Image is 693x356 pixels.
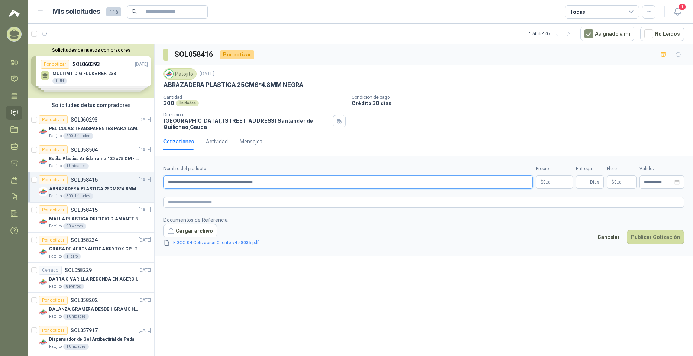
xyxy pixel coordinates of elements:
[132,9,137,14] span: search
[49,125,142,132] p: PELICULAS TRANSPARENTES PARA LAMINADO EN CALIENTE
[220,50,254,59] div: Por cotizar
[39,217,48,226] img: Company Logo
[28,293,154,323] a: Por cotizarSOL058202[DATE] Company LogoBALANZA GRAMERA DESDE 1 GRAMO HASTA 5 GRAMOSPatojito1 Unid...
[28,203,154,233] a: Por cotizarSOL058415[DATE] Company LogoMALLA PLASTICA ORIFICIO DIAMANTE 3MMPatojito50 Metros
[163,216,271,224] p: Documentos de Referencia
[28,233,154,263] a: Por cotizarSOL058234[DATE] Company LogoGRASA DE AERONAUTICA KRYTOX GPL 207 (SE ADJUNTA IMAGEN DE ...
[170,239,262,246] a: F-GCO-04 Cotizacion Cliente v4 58035.pdf
[590,176,599,188] span: Días
[39,247,48,256] img: Company Logo
[139,267,151,274] p: [DATE]
[65,268,92,273] p: SOL058229
[139,146,151,153] p: [DATE]
[139,177,151,184] p: [DATE]
[163,81,303,89] p: ABRAZADERA PLASTICA 25CMS*4.8MM NEGRA
[63,133,93,139] div: 200 Unidades
[49,306,142,313] p: BALANZA GRAMERA DESDE 1 GRAMO HASTA 5 GRAMOS
[352,100,690,106] p: Crédito 30 días
[39,157,48,166] img: Company Logo
[570,8,585,16] div: Todas
[63,284,84,289] div: 8 Metros
[49,216,142,223] p: MALLA PLASTICA ORIFICIO DIAMANTE 3MM
[206,137,228,146] div: Actividad
[49,163,62,169] p: Patojito
[163,117,330,130] p: [GEOGRAPHIC_DATA], [STREET_ADDRESS] Santander de Quilichao , Cauca
[640,27,684,41] button: No Leídos
[39,266,62,275] div: Cerrado
[28,323,154,353] a: Por cotizarSOL057917[DATE] Company LogoDispensador de Gel Antibactirial de PedalPatojito1 Unidades
[63,163,89,169] div: 1 Unidades
[617,180,621,184] span: ,00
[71,328,98,333] p: SOL057917
[49,133,62,139] p: Patojito
[63,344,89,350] div: 1 Unidades
[28,172,154,203] a: Por cotizarSOL058416[DATE] Company LogoABRAZADERA PLASTICA 25CMS*4.8MM NEGRAPatojito300 Unidades
[49,344,62,350] p: Patojito
[63,253,81,259] div: 1 Tarro
[49,314,62,320] p: Patojito
[31,47,151,53] button: Solicitudes de nuevos compradores
[576,165,604,172] label: Entrega
[163,165,533,172] label: Nombre del producto
[163,68,197,80] div: Patojito
[49,336,135,343] p: Dispensador de Gel Antibactirial de Pedal
[71,177,98,182] p: SOL058416
[593,230,624,244] button: Cancelar
[607,165,637,172] label: Flete
[546,180,550,184] span: ,00
[28,142,154,172] a: Por cotizarSOL058504[DATE] Company LogoEstiba Plástica Antiderrame 130 x75 CM - Capacidad 180-200...
[39,127,48,136] img: Company Logo
[28,112,154,142] a: Por cotizarSOL060293[DATE] Company LogoPELICULAS TRANSPARENTES PARA LAMINADO EN CALIENTEPatojito2...
[543,180,550,184] span: 0
[139,116,151,123] p: [DATE]
[165,70,173,78] img: Company Logo
[39,338,48,347] img: Company Logo
[163,224,217,237] button: Cargar archivo
[536,165,573,172] label: Precio
[240,137,262,146] div: Mensajes
[39,296,68,305] div: Por cotizar
[71,207,98,213] p: SOL058415
[174,49,214,60] h3: SOL058416
[607,175,637,189] p: $ 0,00
[28,263,154,293] a: CerradoSOL058229[DATE] Company LogoBARRA O VARILLA REDONDA EN ACERO INOXIDABLE DE 2" O 50 MMPatoj...
[71,117,98,122] p: SOL060293
[49,246,142,253] p: GRASA DE AERONAUTICA KRYTOX GPL 207 (SE ADJUNTA IMAGEN DE REFERENCIA)
[39,187,48,196] img: Company Logo
[612,180,614,184] span: $
[71,298,98,303] p: SOL058202
[9,9,20,18] img: Logo peakr
[49,223,62,229] p: Patojito
[106,7,121,16] span: 116
[614,180,621,184] span: 0
[49,276,142,283] p: BARRA O VARILLA REDONDA EN ACERO INOXIDABLE DE 2" O 50 MM
[39,308,48,317] img: Company Logo
[163,112,330,117] p: Dirección
[49,253,62,259] p: Patojito
[49,185,142,192] p: ABRAZADERA PLASTICA 25CMS*4.8MM NEGRA
[163,95,346,100] p: Cantidad
[53,6,100,17] h1: Mis solicitudes
[39,175,68,184] div: Por cotizar
[49,155,142,162] p: Estiba Plástica Antiderrame 130 x75 CM - Capacidad 180-200 Litros
[678,3,686,10] span: 1
[139,327,151,334] p: [DATE]
[49,193,62,199] p: Patojito
[139,237,151,244] p: [DATE]
[200,71,214,78] p: [DATE]
[63,314,89,320] div: 1 Unidades
[627,230,684,244] button: Publicar Cotización
[536,175,573,189] p: $0,00
[639,165,684,172] label: Validez
[71,237,98,243] p: SOL058234
[139,207,151,214] p: [DATE]
[163,137,194,146] div: Cotizaciones
[71,147,98,152] p: SOL058504
[39,278,48,287] img: Company Logo
[39,145,68,154] div: Por cotizar
[63,223,86,229] div: 50 Metros
[63,193,93,199] div: 300 Unidades
[352,95,690,100] p: Condición de pago
[49,284,62,289] p: Patojito
[39,236,68,245] div: Por cotizar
